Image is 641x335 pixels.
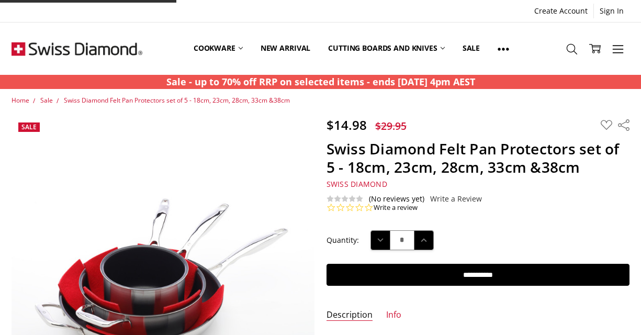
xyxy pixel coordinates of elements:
[21,122,37,131] span: Sale
[252,25,319,72] a: New arrival
[185,25,252,72] a: Cookware
[12,96,29,105] a: Home
[369,195,424,203] span: (No reviews yet)
[386,309,401,321] a: Info
[374,203,418,213] a: Write a review
[327,179,387,189] a: Swiss Diamond
[489,25,518,72] a: Show All
[430,195,482,203] a: Write a Review
[40,96,53,105] a: Sale
[327,234,359,246] label: Quantity:
[528,4,593,18] a: Create Account
[454,25,489,72] a: Sale
[319,25,454,72] a: Cutting boards and knives
[327,140,629,176] h1: Swiss Diamond Felt Pan Protectors set of 5 - 18cm, 23cm, 28cm, 33cm &38cm
[594,4,629,18] a: Sign In
[166,75,475,88] strong: Sale - up to 70% off RRP on selected items - ends [DATE] 4pm AEST
[327,309,373,321] a: Description
[375,119,407,133] span: $29.95
[12,23,142,75] img: Free Shipping On Every Order
[327,116,367,133] span: $14.98
[64,96,290,105] a: Swiss Diamond Felt Pan Protectors set of 5 - 18cm, 23cm, 28cm, 33cm &38cm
